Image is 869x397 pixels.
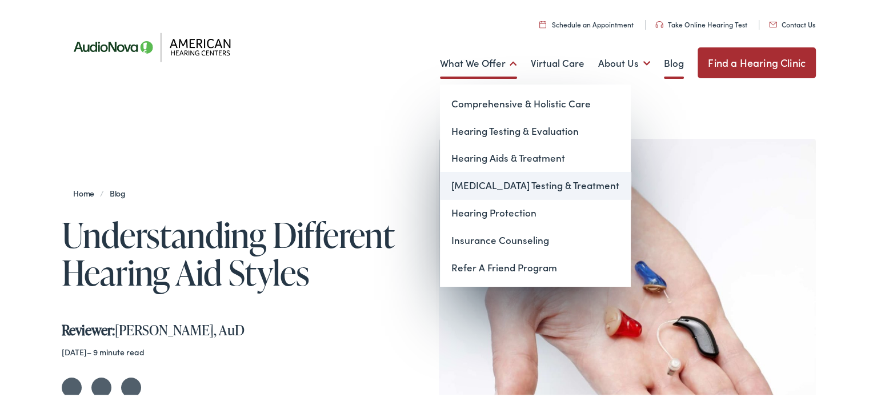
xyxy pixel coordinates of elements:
div: – 9 minute read [62,346,409,355]
img: utility icon [769,20,777,26]
img: utility icon [655,19,663,26]
h1: Understanding Different Hearing Aid Styles [62,214,409,290]
a: Hearing Testing & Evaluation [440,116,631,143]
a: [MEDICAL_DATA] Testing & Treatment [440,170,631,198]
a: Schedule an Appointment [539,18,634,27]
a: Blog [104,186,131,197]
a: Take Online Hearing Test [655,18,747,27]
a: Find a Hearing Clinic [698,46,816,77]
a: Insurance Counseling [440,225,631,252]
a: Share on Twitter [62,376,82,396]
a: About Us [598,41,650,83]
a: What We Offer [440,41,517,83]
a: Share on Facebook [91,376,111,396]
time: [DATE] [62,344,87,356]
strong: Reviewer: [62,319,115,338]
a: Hearing Protection [440,198,631,225]
a: Home [73,186,100,197]
a: Virtual Care [531,41,584,83]
a: Share on LinkedIn [121,376,141,396]
a: Blog [664,41,684,83]
a: Hearing Aids & Treatment [440,143,631,170]
a: Comprehensive & Holistic Care [440,89,631,116]
a: Contact Us [769,18,815,27]
a: Refer A Friend Program [440,252,631,280]
div: [PERSON_NAME], AuD [62,304,409,337]
span: / [73,186,131,197]
img: utility icon [539,19,546,26]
